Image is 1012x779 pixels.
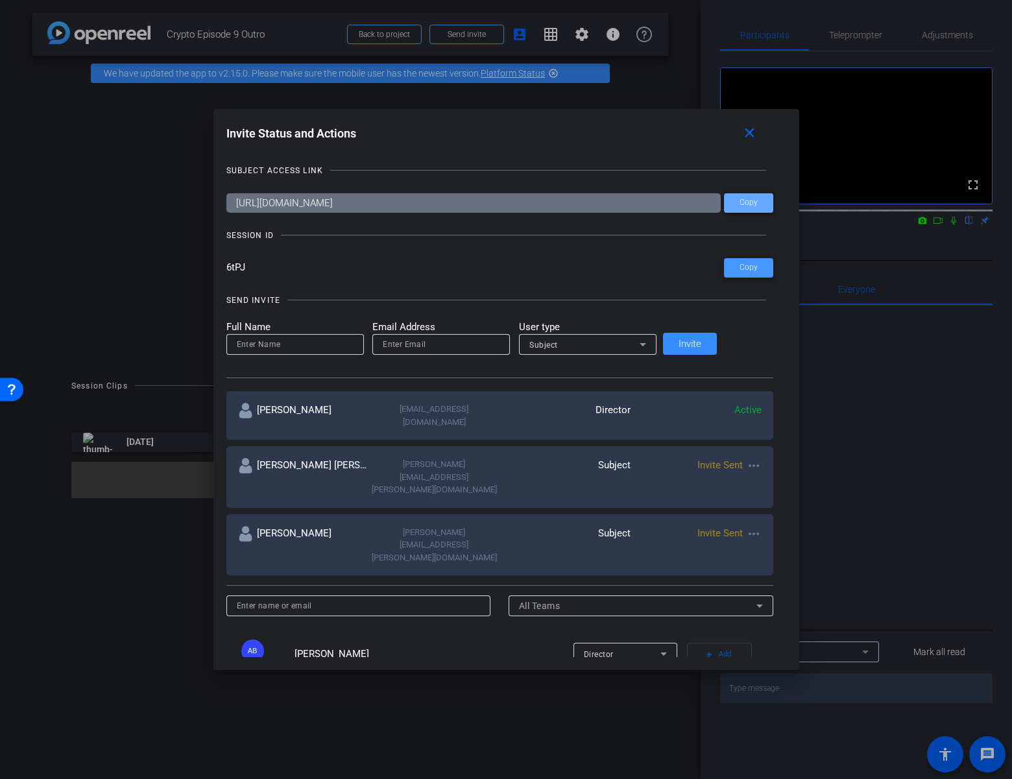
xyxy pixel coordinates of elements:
[372,320,510,335] mat-label: Email Address
[226,294,773,307] openreel-title-line: SEND INVITE
[238,458,369,496] div: [PERSON_NAME] [PERSON_NAME]
[705,650,714,659] mat-icon: add
[238,526,369,564] div: [PERSON_NAME]
[734,404,762,416] span: Active
[719,645,731,664] span: Add
[226,122,773,145] div: Invite Status and Actions
[724,258,773,278] button: Copy
[746,458,762,473] mat-icon: more_horiz
[529,341,558,350] span: Subject
[724,193,773,213] button: Copy
[741,125,758,141] mat-icon: close
[368,458,500,496] div: [PERSON_NAME][EMAIL_ADDRESS][PERSON_NAME][DOMAIN_NAME]
[746,526,762,542] mat-icon: more_horiz
[519,601,560,611] span: All Teams
[584,650,614,659] span: Director
[238,403,369,428] div: [PERSON_NAME]
[697,459,743,471] span: Invite Sent
[740,263,758,272] span: Copy
[226,320,364,335] mat-label: Full Name
[295,648,369,660] span: [PERSON_NAME]
[237,598,481,614] input: Enter name or email
[500,403,631,428] div: Director
[237,337,354,352] input: Enter Name
[687,643,752,666] button: Add
[368,526,500,564] div: [PERSON_NAME][EMAIL_ADDRESS][PERSON_NAME][DOMAIN_NAME]
[226,229,773,242] openreel-title-line: SESSION ID
[368,403,500,428] div: [EMAIL_ADDRESS][DOMAIN_NAME]
[519,320,657,335] mat-label: User type
[241,640,264,662] div: AB
[500,458,631,496] div: Subject
[226,229,274,242] div: SESSION ID
[697,527,743,539] span: Invite Sent
[241,640,292,662] ngx-avatar: Alice Barlow
[226,164,323,177] div: SUBJECT ACCESS LINK
[226,294,280,307] div: SEND INVITE
[500,526,631,564] div: Subject
[740,198,758,208] span: Copy
[226,164,773,177] openreel-title-line: SUBJECT ACCESS LINK
[383,337,500,352] input: Enter Email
